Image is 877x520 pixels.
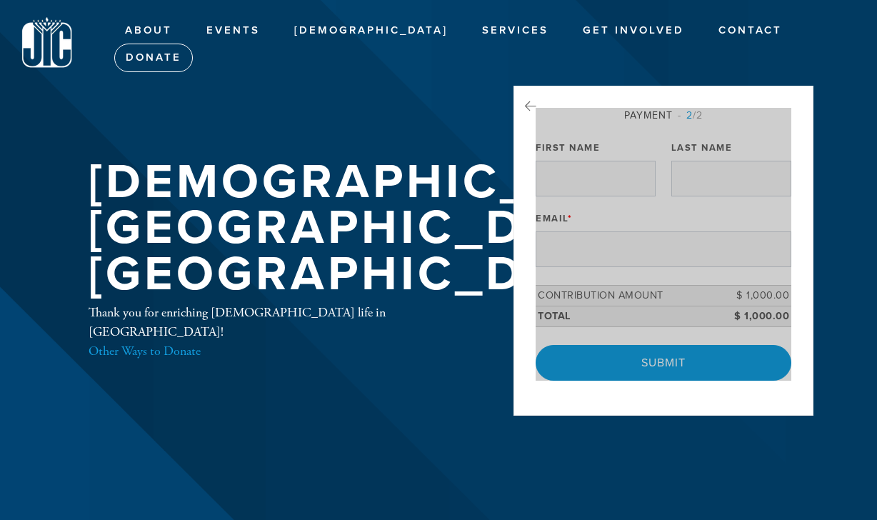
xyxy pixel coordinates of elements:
div: Thank you for enriching [DEMOGRAPHIC_DATA] life in [GEOGRAPHIC_DATA]! [89,303,467,361]
a: Donate [114,44,193,72]
img: logo%20jic3_1%20copy.png [21,17,72,69]
a: About [114,17,183,44]
a: Other Ways to Donate [89,343,201,359]
a: [DEMOGRAPHIC_DATA] [284,17,458,44]
a: Contact [708,17,793,44]
a: Services [471,17,559,44]
a: Get Involved [572,17,695,44]
h1: [DEMOGRAPHIC_DATA][GEOGRAPHIC_DATA] [GEOGRAPHIC_DATA] [89,159,686,298]
a: Events [196,17,271,44]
